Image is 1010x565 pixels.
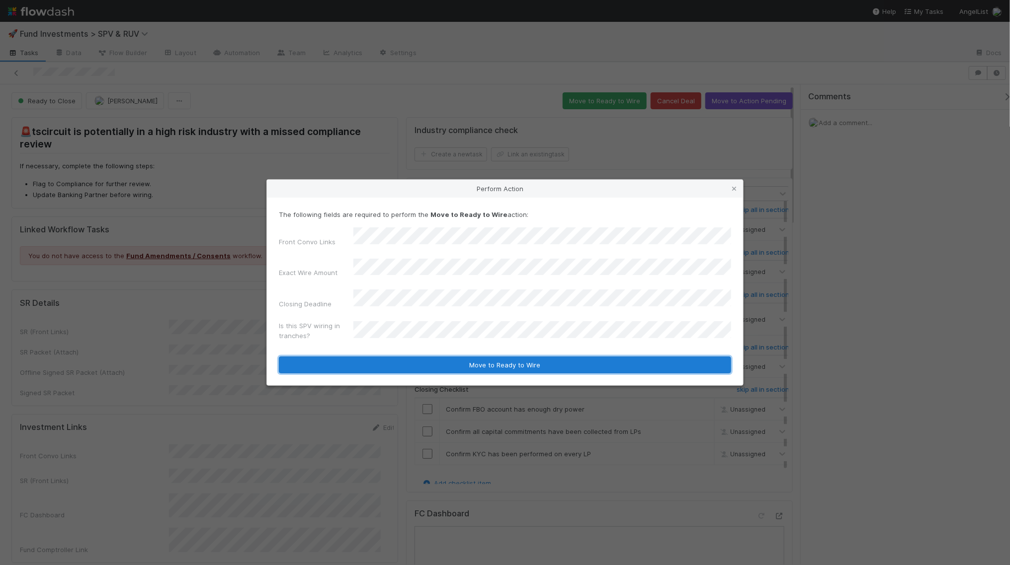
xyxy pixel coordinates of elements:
[279,299,332,309] label: Closing Deadline
[430,211,507,218] strong: Move to Ready to Wire
[279,356,731,373] button: Move to Ready to Wire
[279,321,353,341] label: Is this SPV wiring in tranches?
[267,180,743,198] div: Perform Action
[279,268,337,278] label: Exact Wire Amount
[279,210,731,219] p: The following fields are required to perform the action:
[279,237,336,247] label: Front Convo Links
